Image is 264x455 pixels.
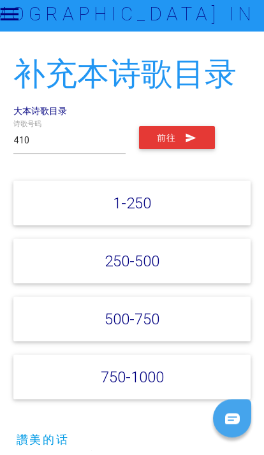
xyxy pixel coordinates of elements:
a: 250-500 [105,256,159,274]
button: 前往 [139,131,215,154]
a: 1-250 [113,198,151,216]
a: 大本诗歌目录 [13,109,67,120]
h2: 补充本诗歌目录 [13,61,251,96]
a: 750-1000 [101,372,164,390]
a: 讚美的话 [17,436,70,451]
label: 诗歌号码 [13,122,41,133]
a: 500-750 [105,314,159,332]
iframe: Chat [210,398,254,445]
